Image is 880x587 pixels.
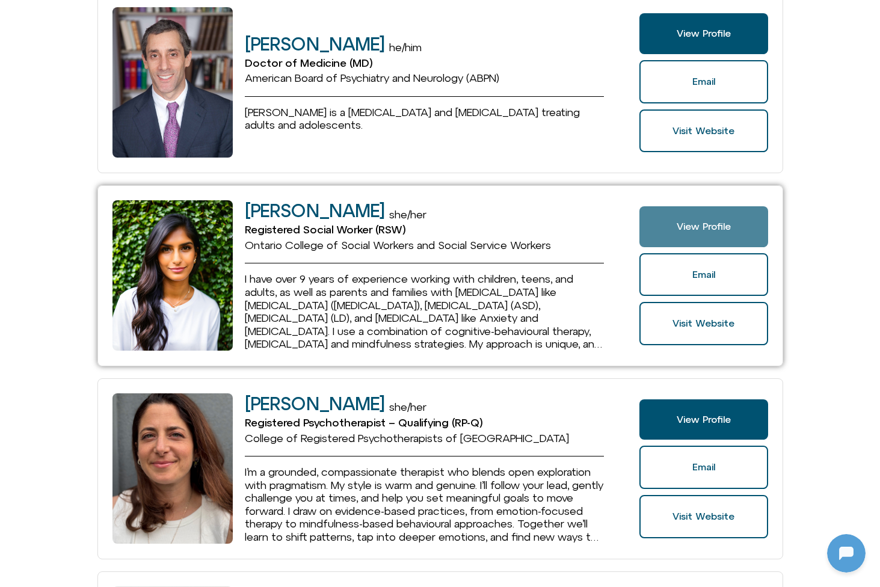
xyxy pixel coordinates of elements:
[189,5,210,26] svg: Restart Conversation Button
[389,401,426,413] span: she/her
[639,495,768,538] a: Website
[827,534,866,573] iframe: Botpress
[692,269,715,280] span: Email
[3,267,20,284] img: N5FCcHC.png
[245,272,605,351] p: I have over 9 years of experience working with children, teens, and adults, as well as parents an...
[692,462,715,473] span: Email
[672,511,734,522] span: Visit Website
[639,253,768,297] a: Email
[639,302,768,345] a: Website
[245,432,569,444] span: College of Registered Psychotherapists of [GEOGRAPHIC_DATA]
[34,300,215,357] p: Looks like you stepped away—no worries. Message me when you're ready. What feels like a good next...
[639,109,768,153] a: Website
[677,28,731,39] span: View Profile
[389,41,422,54] span: he/him
[389,208,426,221] span: she/her
[245,466,605,544] p: I’m a grounded, compassionate therapist who blends open exploration with pragmatism. My style is ...
[210,5,230,26] svg: Close Chatbot Button
[245,201,384,221] h2: [PERSON_NAME]
[245,223,405,236] span: Registered Social Worker (RSW)
[206,384,225,403] svg: Voice Input Button
[639,399,768,440] a: View Profile
[245,57,372,69] span: Doctor of Medicine (MD)
[245,416,482,429] span: Registered Psychotherapist – Qualifying (RP-Q)
[20,387,186,399] textarea: Message Input
[672,318,734,329] span: Visit Website
[245,72,499,84] span: American Board of Psychiatry and Neurology (ABPN)
[639,446,768,489] a: Email
[245,106,605,132] div: Bio
[677,414,731,425] span: View Profile
[245,394,384,414] h2: [PERSON_NAME]
[672,126,734,137] span: Visit Website
[34,129,215,186] p: Good to see you. Phone focus time. Which moment [DATE] grabs your phone the most? Choose one: 1) ...
[75,30,166,47] h1: [DOMAIN_NAME]
[3,3,238,28] button: Expand Header Button
[639,60,768,103] a: Email
[35,8,185,23] h2: [DOMAIN_NAME]
[3,174,20,191] img: N5FCcHC.png
[639,13,768,54] a: View Profile
[3,345,20,362] img: N5FCcHC.png
[692,76,715,87] span: Email
[639,206,768,247] a: View Profile
[245,239,551,251] span: Ontario College of Social Workers and Social Service Workers
[34,207,215,279] p: Makes sense — you want clarity. When do you reach for your phone most [DATE]? Choose one: 1) Morn...
[105,99,137,113] p: [DATE]
[677,221,731,232] span: View Profile
[245,34,384,54] h2: [PERSON_NAME]
[11,6,30,25] img: N5FCcHC.png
